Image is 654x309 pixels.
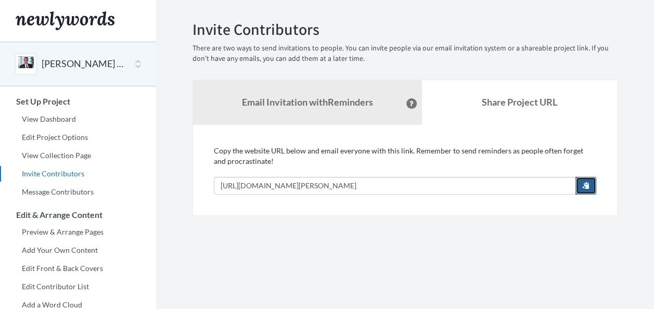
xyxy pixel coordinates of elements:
[242,96,373,108] strong: Email Invitation with Reminders
[193,43,618,64] p: There are two ways to send invitations to people. You can invite people via our email invitation ...
[193,21,618,38] h2: Invite Contributors
[1,210,156,220] h3: Edit & Arrange Content
[214,146,596,195] div: Copy the website URL below and email everyone with this link. Remember to send reminders as peopl...
[21,7,58,17] span: Support
[42,57,126,71] button: [PERSON_NAME] 80th Birthday - SECRET PROJECT 😉
[482,96,557,108] b: Share Project URL
[16,11,114,30] img: Newlywords logo
[1,97,156,106] h3: Set Up Project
